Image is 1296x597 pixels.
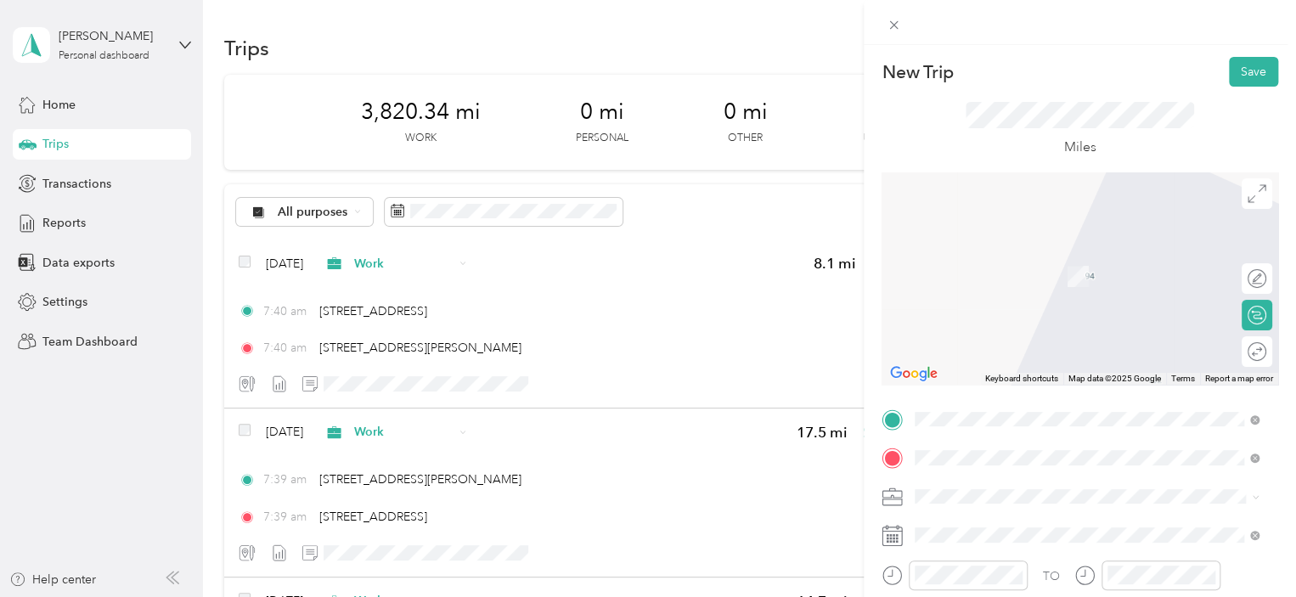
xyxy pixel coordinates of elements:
[882,60,953,84] p: New Trip
[886,363,942,385] a: Open this area in Google Maps (opens a new window)
[1201,502,1296,597] iframe: Everlance-gr Chat Button Frame
[1064,137,1096,158] p: Miles
[886,363,942,385] img: Google
[1043,567,1060,585] div: TO
[1229,57,1278,87] button: Save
